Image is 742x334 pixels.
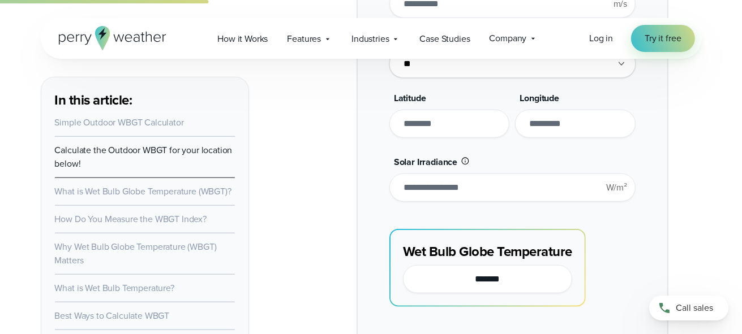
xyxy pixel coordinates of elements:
span: Longitude [520,92,559,105]
span: Industries [351,32,389,46]
span: Case Studies [419,32,470,46]
a: Calculate the Outdoor WBGT for your location below! [55,144,233,170]
span: How it Works [217,32,268,46]
a: How Do You Measure the WBGT Index? [55,212,207,225]
a: Case Studies [410,27,479,50]
span: Latitude [394,92,426,105]
span: Call sales [676,301,713,315]
span: Try it free [645,32,681,45]
a: Why Wet Bulb Globe Temperature (WBGT) Matters [55,240,217,267]
a: How it Works [208,27,277,50]
a: Simple Outdoor WBGT Calculator [55,116,184,129]
a: Call sales [649,296,728,320]
span: Company [490,32,527,45]
a: Best Ways to Calculate WBGT [55,309,170,322]
a: Log in [589,32,613,45]
a: What is Wet Bulb Globe Temperature (WBGT)? [55,185,231,198]
h3: In this article: [55,91,235,109]
span: Features [287,32,321,46]
a: What is Wet Bulb Temperature? [55,281,174,294]
span: Solar Irradiance [394,155,457,168]
a: Try it free [631,25,694,52]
